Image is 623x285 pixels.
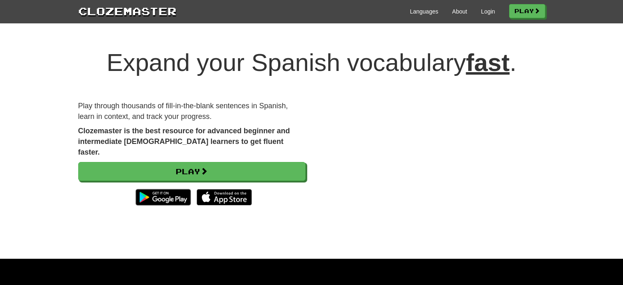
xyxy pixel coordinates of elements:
[78,127,290,156] strong: Clozemaster is the best resource for advanced beginner and intermediate [DEMOGRAPHIC_DATA] learne...
[509,4,545,18] a: Play
[466,49,510,76] u: fast
[78,49,545,76] h1: Expand your Spanish vocabulary .
[197,189,252,205] img: Download_on_the_App_Store_Badge_US-UK_135x40-25178aeef6eb6b83b96f5f2d004eda3bffbb37122de64afbaef7...
[78,162,306,181] a: Play
[131,185,195,210] img: Get it on Google Play
[410,7,438,16] a: Languages
[481,7,495,16] a: Login
[452,7,467,16] a: About
[78,3,177,18] a: Clozemaster
[78,101,306,122] p: Play through thousands of fill-in-the-blank sentences in Spanish, learn in context, and track you...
